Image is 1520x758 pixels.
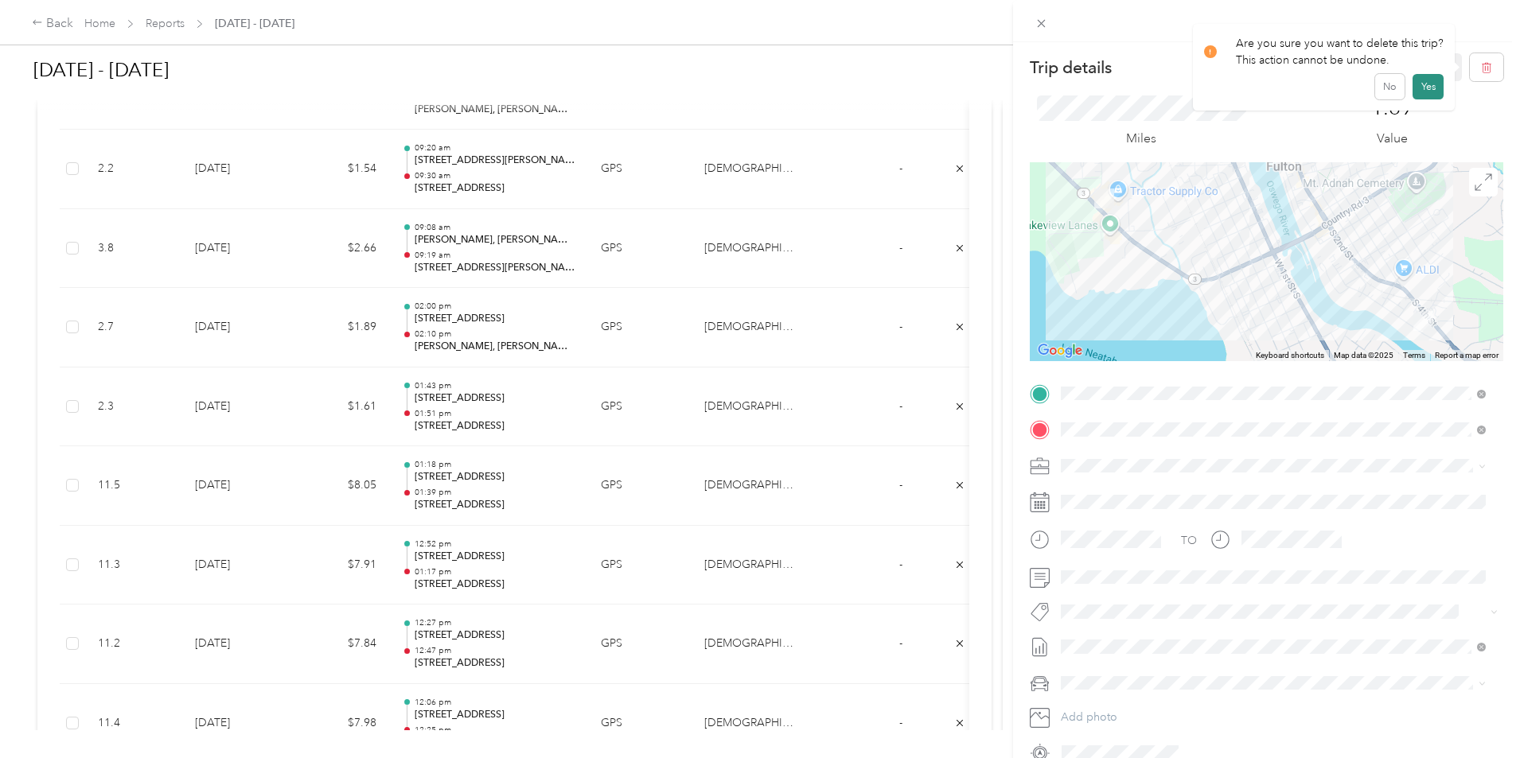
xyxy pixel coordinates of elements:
button: No [1375,74,1405,99]
div: Are you sure you want to delete this trip? This action cannot be undone. [1204,35,1444,68]
button: Keyboard shortcuts [1256,350,1324,361]
button: Yes [1413,74,1444,99]
iframe: Everlance-gr Chat Button Frame [1431,669,1520,758]
p: Miles [1126,129,1156,149]
span: Map data ©2025 [1334,351,1393,360]
img: Google [1034,340,1086,361]
a: Open this area in Google Maps (opens a new window) [1034,340,1086,361]
div: TO [1181,532,1197,549]
a: Report a map error [1435,351,1499,360]
a: Terms (opens in new tab) [1403,351,1425,360]
p: Value [1377,129,1408,149]
p: Trip details [1030,56,1112,79]
button: Add photo [1055,706,1503,729]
